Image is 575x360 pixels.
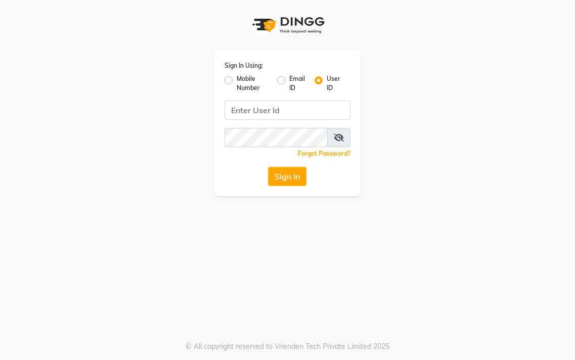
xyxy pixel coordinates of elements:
label: Mobile Number [237,74,269,93]
input: Username [225,128,328,147]
label: User ID [327,74,342,93]
a: Forgot Password? [298,150,350,157]
label: Email ID [289,74,306,93]
input: Username [225,101,351,120]
img: logo1.svg [247,10,328,40]
button: Sign In [268,167,306,186]
label: Sign In Using: [225,61,263,70]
